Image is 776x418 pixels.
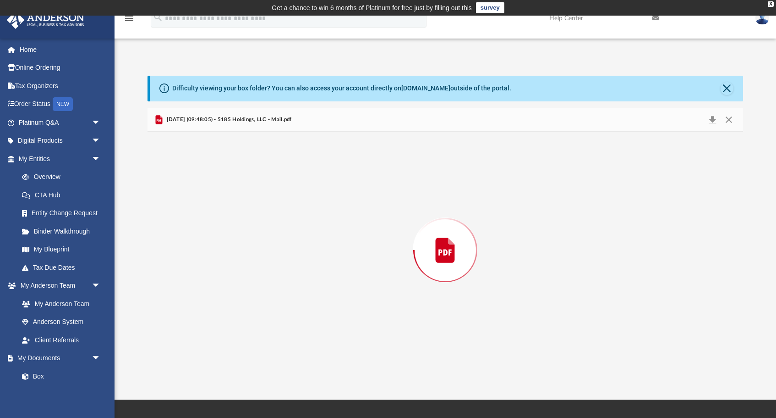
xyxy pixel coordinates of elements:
div: Preview [148,108,743,369]
button: Download [704,113,721,126]
a: menu [124,17,135,24]
a: Anderson System [13,313,110,331]
span: arrow_drop_down [92,277,110,295]
a: Digital Productsarrow_drop_down [6,132,115,150]
div: Difficulty viewing your box folder? You can also access your account directly on outside of the p... [172,84,511,93]
a: My Entitiesarrow_drop_down [6,150,115,168]
div: NEW [53,97,73,111]
a: Tax Due Dates [13,258,115,277]
i: search [153,12,163,22]
a: My Anderson Teamarrow_drop_down [6,277,110,295]
span: arrow_drop_down [92,132,110,150]
a: survey [476,2,504,13]
a: Entity Change Request [13,204,115,223]
a: Overview [13,168,115,186]
span: arrow_drop_down [92,150,110,168]
div: Get a chance to win 6 months of Platinum for free just by filling out this [272,2,472,13]
button: Close [721,82,733,95]
a: Online Ordering [6,59,115,77]
span: arrow_drop_down [92,113,110,132]
a: Platinum Q&Aarrow_drop_down [6,113,115,132]
a: My Documentsarrow_drop_down [6,349,110,368]
div: close [768,1,774,7]
span: arrow_drop_down [92,349,110,368]
a: Tax Organizers [6,77,115,95]
a: Binder Walkthrough [13,222,115,240]
i: menu [124,13,135,24]
a: Box [13,367,105,385]
a: [DOMAIN_NAME] [401,84,450,92]
img: Anderson Advisors Platinum Portal [4,11,87,29]
span: [DATE] (09:48:05) - 5185 Holdings, LLC - Mail.pdf [164,116,291,124]
button: Close [720,113,737,126]
a: Client Referrals [13,331,110,349]
a: Meeting Minutes [13,385,110,404]
a: My Anderson Team [13,295,105,313]
a: CTA Hub [13,186,115,204]
img: User Pic [755,11,769,25]
a: Order StatusNEW [6,95,115,114]
a: Home [6,40,115,59]
a: My Blueprint [13,240,110,259]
